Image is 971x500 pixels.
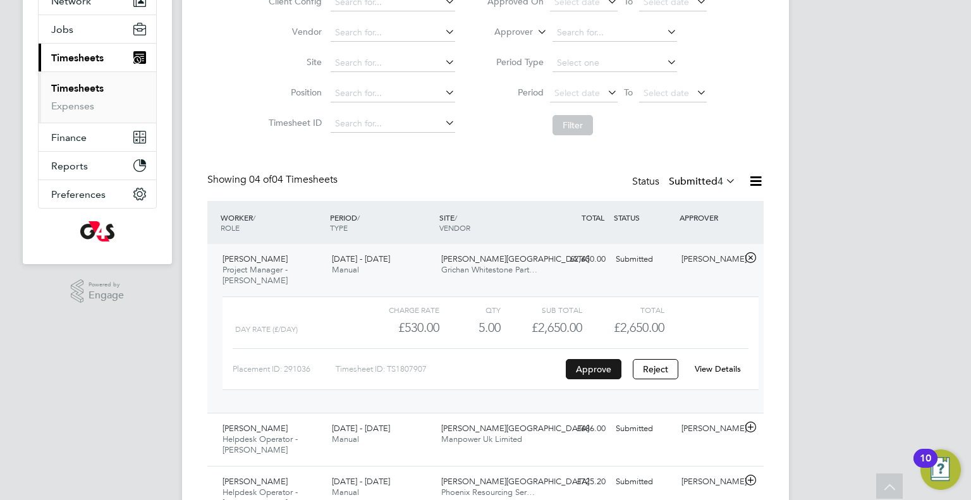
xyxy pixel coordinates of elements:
input: Select one [553,54,677,72]
div: Status [632,173,738,191]
img: g4s-logo-retina.png [80,221,114,241]
input: Search for... [331,85,455,102]
span: [DATE] - [DATE] [332,423,390,434]
div: 10 [920,458,931,475]
span: / [455,212,457,223]
div: Submitted [611,249,676,270]
div: Timesheets [39,71,156,123]
span: VENDOR [439,223,470,233]
div: £686.00 [545,418,611,439]
span: [PERSON_NAME] [223,476,288,487]
div: Charge rate [358,302,439,317]
div: Placement ID: 291036 [233,359,336,379]
label: Submitted [669,175,736,188]
div: 5.00 [439,317,501,338]
label: Period [487,87,544,98]
span: Preferences [51,188,106,200]
span: TYPE [330,223,348,233]
div: Submitted [611,472,676,492]
span: [PERSON_NAME][GEOGRAPHIC_DATA] [441,423,589,434]
span: Phoenix Resourcing Ser… [441,487,535,497]
span: 04 of [249,173,272,186]
label: Approver [476,26,533,39]
div: QTY [439,302,501,317]
label: Position [265,87,322,98]
span: [PERSON_NAME][GEOGRAPHIC_DATA] [441,253,589,264]
label: Vendor [265,26,322,37]
span: ROLE [221,223,240,233]
div: STATUS [611,206,676,229]
span: Project Manager - [PERSON_NAME] [223,264,288,286]
span: Grichan Whitestone Part… [441,264,537,275]
input: Search for... [331,115,455,133]
input: Search for... [553,24,677,42]
span: [PERSON_NAME] [223,423,288,434]
label: Timesheet ID [265,117,322,128]
span: To [620,84,637,101]
label: Period Type [487,56,544,68]
span: Helpdesk Operator - [PERSON_NAME] [223,434,298,455]
button: Reject [633,359,678,379]
span: [DATE] - [DATE] [332,253,390,264]
div: Submitted [611,418,676,439]
div: Sub Total [501,302,582,317]
button: Approve [566,359,621,379]
button: Open Resource Center, 10 new notifications [920,449,961,490]
a: Go to home page [38,221,157,241]
button: Jobs [39,15,156,43]
span: [PERSON_NAME][GEOGRAPHIC_DATA] [441,476,589,487]
div: PERIOD [327,206,436,239]
input: Search for... [331,54,455,72]
input: Search for... [331,24,455,42]
button: Finance [39,123,156,151]
button: Reports [39,152,156,180]
div: £2,650.00 [545,249,611,270]
span: 4 [718,175,723,188]
span: [DATE] - [DATE] [332,476,390,487]
div: £530.00 [358,317,439,338]
div: £725.20 [545,472,611,492]
span: Manual [332,264,359,275]
span: / [253,212,255,223]
span: Manpower Uk Limited [441,434,522,444]
button: Preferences [39,180,156,208]
span: Engage [89,290,124,301]
div: [PERSON_NAME] [676,418,742,439]
div: £2,650.00 [501,317,582,338]
div: WORKER [217,206,327,239]
button: Filter [553,115,593,135]
span: Manual [332,487,359,497]
div: Timesheet ID: TS1807907 [336,359,563,379]
span: TOTAL [582,212,604,223]
button: Timesheets [39,44,156,71]
span: Timesheets [51,52,104,64]
span: Powered by [89,279,124,290]
label: Site [265,56,322,68]
div: [PERSON_NAME] [676,472,742,492]
span: / [357,212,360,223]
span: Reports [51,160,88,172]
span: Finance [51,131,87,143]
div: Showing [207,173,340,186]
span: Select date [644,87,689,99]
a: Powered byEngage [71,279,125,303]
a: View Details [695,363,741,374]
span: Day Rate (£/day) [235,325,298,334]
span: [PERSON_NAME] [223,253,288,264]
span: 04 Timesheets [249,173,338,186]
span: Manual [332,434,359,444]
div: Total [582,302,664,317]
span: Jobs [51,23,73,35]
div: APPROVER [676,206,742,229]
a: Timesheets [51,82,104,94]
div: SITE [436,206,546,239]
span: £2,650.00 [614,320,664,335]
div: [PERSON_NAME] [676,249,742,270]
a: Expenses [51,100,94,112]
span: Select date [554,87,600,99]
